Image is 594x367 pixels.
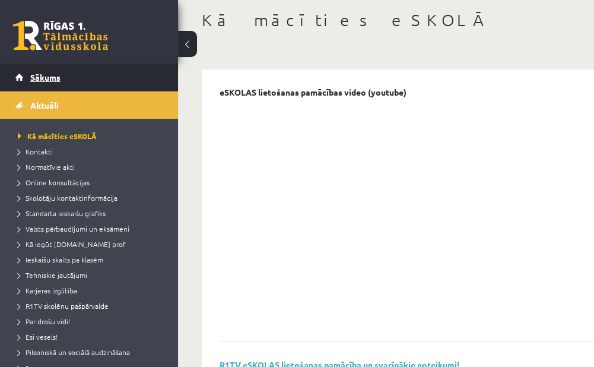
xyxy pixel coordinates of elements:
span: Online konsultācijas [18,178,90,187]
a: Tehniskie jautājumi [18,270,166,280]
span: Tehniskie jautājumi [18,270,87,280]
span: Valsts pārbaudījumi un eksāmeni [18,224,129,233]
span: Kā mācīties eSKOLĀ [18,131,97,141]
a: Karjeras izglītība [18,285,166,296]
span: Skolotāju kontaktinformācija [18,193,117,203]
span: Aktuāli [30,100,59,110]
span: Pilsoniskā un sociālā audzināšana [18,347,130,357]
a: Esi vesels! [18,331,166,342]
span: Normatīvie akti [18,162,75,172]
span: Sākums [30,72,61,83]
a: Kā mācīties eSKOLĀ [18,131,166,141]
span: Karjeras izglītība [18,286,77,295]
a: Aktuāli [15,91,163,119]
a: Skolotāju kontaktinformācija [18,192,166,203]
a: Ieskaišu skaits pa klasēm [18,254,166,265]
a: Normatīvie akti [18,162,166,172]
a: Rīgas 1. Tālmācības vidusskola [13,21,108,50]
span: Par drošu vidi! [18,317,70,326]
a: Kā iegūt [DOMAIN_NAME] prof [18,239,166,249]
a: Par drošu vidi! [18,316,166,327]
span: Esi vesels! [18,332,58,341]
a: Sākums [15,64,163,91]
a: Standarta ieskaišu grafiks [18,208,166,219]
a: Kontakti [18,146,166,157]
span: Kontakti [18,147,53,156]
span: Kā iegūt [DOMAIN_NAME] prof [18,239,126,249]
span: Ieskaišu skaits pa klasēm [18,255,103,264]
span: Standarta ieskaišu grafiks [18,208,106,218]
span: R1TV skolēnu pašpārvalde [18,301,109,311]
a: R1TV skolēnu pašpārvalde [18,300,166,311]
p: eSKOLAS lietošanas pamācības video (youtube) [220,87,406,97]
a: Online konsultācijas [18,177,166,188]
a: Valsts pārbaudījumi un eksāmeni [18,223,166,234]
a: Pilsoniskā un sociālā audzināšana [18,347,166,357]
